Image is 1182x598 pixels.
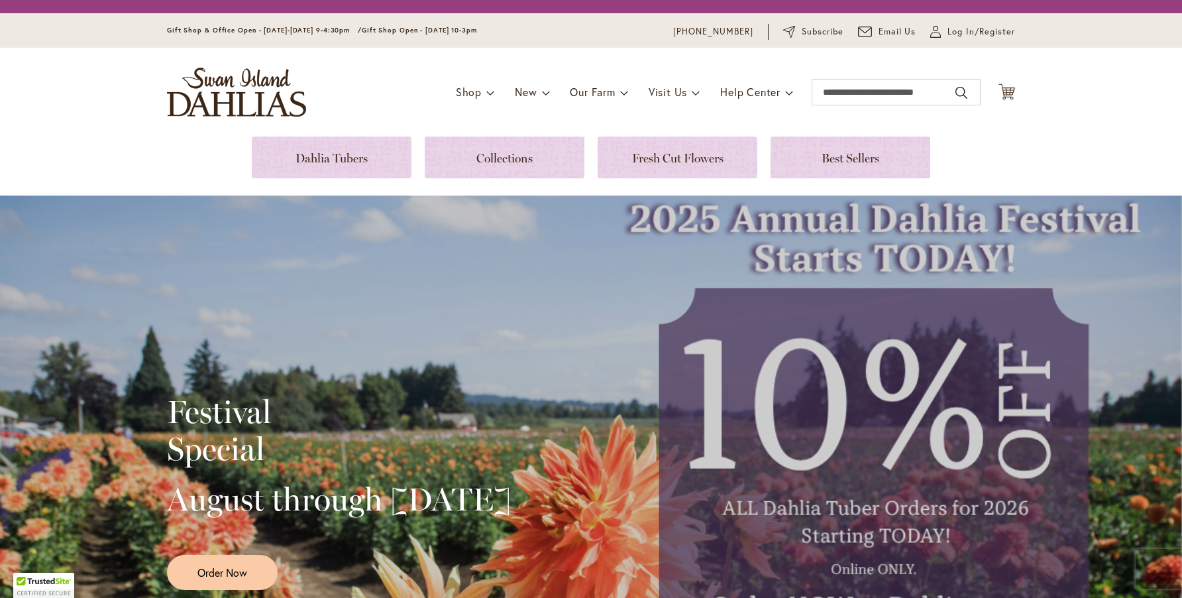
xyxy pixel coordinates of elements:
a: store logo [167,68,306,117]
a: Log In/Register [930,25,1015,38]
h2: August through [DATE] [167,481,511,518]
button: Search [955,82,967,103]
span: New [515,85,537,99]
a: [PHONE_NUMBER] [673,25,753,38]
span: Our Farm [570,85,615,99]
span: Visit Us [649,85,687,99]
span: Gift Shop Open - [DATE] 10-3pm [362,26,477,34]
a: Email Us [858,25,916,38]
span: Email Us [879,25,916,38]
a: Subscribe [783,25,843,38]
span: Help Center [720,85,780,99]
h2: Festival Special [167,393,511,467]
span: Shop [456,85,482,99]
span: Log In/Register [947,25,1015,38]
span: Subscribe [802,25,843,38]
span: Gift Shop & Office Open - [DATE]-[DATE] 9-4:30pm / [167,26,362,34]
